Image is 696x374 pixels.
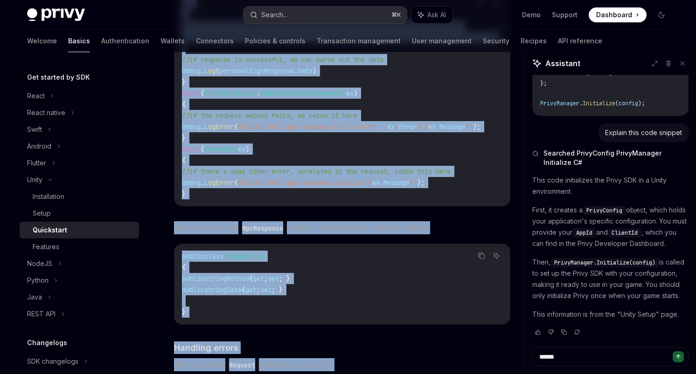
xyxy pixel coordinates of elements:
[204,122,234,131] span: LogError
[20,238,139,255] a: Features
[216,67,219,75] span: (
[27,141,51,152] div: Android
[227,286,242,294] span: Data
[27,8,85,21] img: dark logo
[242,286,245,294] span: {
[27,90,45,102] div: React
[439,122,466,131] span: Message
[174,358,510,371] span: The provider’s method may error if:
[204,252,223,260] span: class
[579,100,583,107] span: .
[182,134,186,142] span: }
[201,145,204,153] span: (
[27,30,57,52] a: Welcome
[204,178,234,187] span: LogError
[204,145,238,153] span: Exception
[245,286,257,294] span: get
[417,178,425,187] span: );
[33,224,67,236] div: Quickstart
[521,30,547,52] a: Recipes
[204,286,227,294] span: string
[249,274,253,283] span: {
[417,122,428,131] span: } {
[268,274,279,283] span: set
[182,67,201,75] span: Debug
[27,124,42,135] div: Swift
[410,178,417,187] span: }"
[219,67,294,75] span: personalSignResponse
[372,178,380,187] span: ex
[490,250,502,262] button: Ask AI
[605,128,682,137] div: Explain this code snippet
[27,107,65,118] div: React native
[612,229,638,237] span: ClientId
[638,100,645,107] span: );
[436,122,439,131] span: .
[257,286,260,294] span: ;
[182,167,451,176] span: //If there's some other error, unrelated to the request, catch this here
[380,178,383,187] span: .
[238,178,372,187] span: $"Could not sign message exception {
[615,100,619,107] span: (
[182,100,186,109] span: {
[354,89,357,97] span: )
[543,149,689,167] span: Searched PrivyConfig PrivyManager Initialize C#
[245,145,249,153] span: )
[473,122,480,131] span: );
[27,72,90,83] h5: Get started by SDK
[387,122,395,131] span: ex
[261,9,287,20] div: Search...
[583,100,615,107] span: Initialize
[589,7,647,22] a: Dashboard
[398,122,417,131] span: Error
[260,286,271,294] span: set
[27,292,42,303] div: Java
[238,223,287,233] code: RpcResponse
[182,111,357,120] span: //If the request method fails, we catch it here
[20,188,139,205] a: Installation
[225,360,259,370] code: Request
[33,208,51,219] div: Setup
[271,286,283,294] span: ; }
[101,30,149,52] a: Authentication
[317,30,401,52] a: Transaction management
[260,89,346,97] span: EmbeddedWalletException
[182,178,201,187] span: Debug
[391,11,401,19] span: ⌘ K
[654,7,669,22] button: Toggle dark mode
[182,286,204,294] span: public
[27,337,67,348] h5: Changelogs
[412,30,472,52] a: User management
[234,122,238,131] span: (
[466,122,473,131] span: }"
[27,356,78,367] div: SDK changelogs
[540,100,579,107] span: PrivyManager
[33,191,64,202] div: Installation
[522,10,541,20] a: Demo
[27,308,56,320] div: REST API
[201,89,204,97] span: (
[27,174,42,185] div: Unity
[532,257,689,301] p: Then, is called to set up the Privy SDK with your configuration, making it ready to use in your g...
[27,275,49,286] div: Python
[552,10,578,20] a: Support
[182,308,186,316] span: }
[532,149,689,167] button: Searched PrivyConfig PrivyManager Initialize C#
[532,309,689,320] p: This information is from the "Unity Setup" page.
[196,30,234,52] a: Connectors
[182,89,201,97] span: catch
[182,274,204,283] span: public
[279,274,290,283] span: ; }
[554,259,655,266] span: PrivyManager.Initialize(config)
[174,341,238,354] span: Handling errors
[227,274,249,283] span: Method
[238,145,245,153] span: ex
[540,80,547,87] span: };
[586,207,622,214] span: PrivyConfig
[294,67,298,75] span: .
[234,178,238,187] span: (
[596,10,632,20] span: Dashboard
[201,178,204,187] span: .
[174,221,510,234] span: This will return an , which implements the interface below:
[545,58,580,69] span: Assistant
